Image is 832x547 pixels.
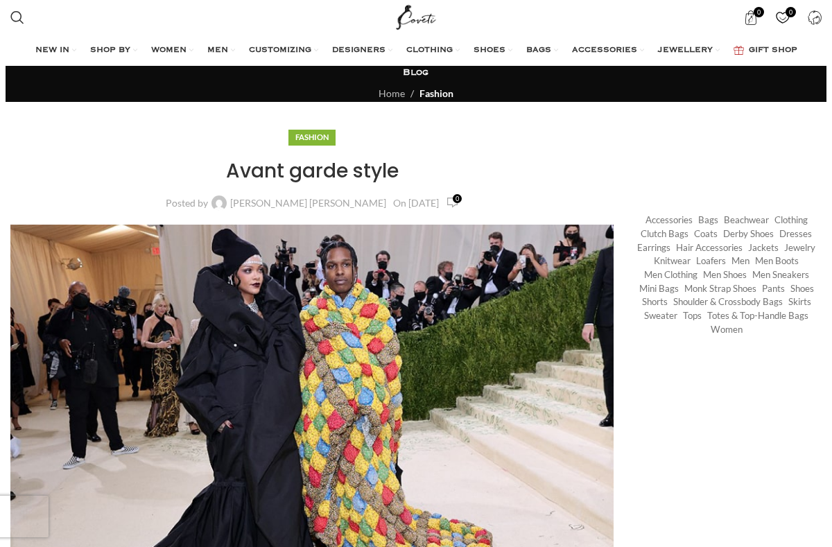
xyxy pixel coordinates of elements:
[698,214,718,227] a: Bags (1,749 items)
[526,45,551,56] span: BAGS
[711,323,743,336] a: Women (20,739 items)
[762,282,785,295] a: Pants (1,281 items)
[10,157,614,184] h1: Avant garde style
[644,309,677,322] a: Sweater (219 items)
[752,268,809,281] a: Men Sneakers (154 items)
[332,45,385,56] span: DESIGNERS
[572,37,644,64] a: ACCESSORIES
[736,3,765,31] a: 0
[406,37,460,64] a: CLOTHING
[474,37,512,64] a: SHOES
[755,254,799,268] a: Men Boots (296 items)
[3,37,829,64] div: Main navigation
[211,196,227,211] img: author-avatar
[403,67,428,79] h3: Blog
[230,198,386,208] a: [PERSON_NAME] [PERSON_NAME]
[790,282,814,295] a: Shoes (294 items)
[658,45,713,56] span: JEWELLERY
[406,45,453,56] span: CLOTHING
[207,37,235,64] a: MEN
[734,37,797,64] a: GIFT SHOP
[474,45,505,56] span: SHOES
[637,241,670,254] a: Earrings (185 items)
[90,37,137,64] a: SHOP BY
[703,268,747,281] a: Men Shoes (1,372 items)
[393,197,439,209] time: On [DATE]
[768,3,797,31] a: 0
[768,3,797,31] div: My Wishlist
[644,268,697,281] a: Men Clothing (418 items)
[696,254,726,268] a: Loafers (193 items)
[642,295,668,309] a: Shorts (286 items)
[676,241,743,254] a: Hair Accessories (245 items)
[786,7,796,17] span: 0
[166,198,208,208] span: Posted by
[673,295,783,309] a: Shoulder & Crossbody Bags (675 items)
[249,37,318,64] a: CUSTOMIZING
[694,227,718,241] a: Coats (375 items)
[207,45,228,56] span: MEN
[749,45,797,56] span: GIFT SHOP
[654,254,691,268] a: Knitwear (437 items)
[731,254,749,268] a: Men (1,906 items)
[779,227,812,241] a: Dresses (9,345 items)
[707,309,808,322] a: Totes & Top-Handle Bags (361 items)
[90,45,130,56] span: SHOP BY
[754,7,764,17] span: 0
[151,37,193,64] a: WOMEN
[734,46,744,55] img: GiftBag
[774,214,808,227] a: Clothing (17,479 items)
[379,87,405,99] a: Home
[332,37,392,64] a: DESIGNERS
[295,132,329,141] a: Fashion
[35,37,76,64] a: NEW IN
[784,241,815,254] a: Jewelry (409 items)
[446,195,458,211] a: 0
[453,194,462,203] span: 0
[683,309,702,322] a: Tops (2,734 items)
[526,37,558,64] a: BAGS
[723,227,774,241] a: Derby shoes (233 items)
[724,214,769,227] a: Beachwear (431 items)
[419,87,453,99] a: Fashion
[35,45,69,56] span: NEW IN
[572,45,637,56] span: ACCESSORIES
[3,3,31,31] a: Search
[641,227,688,241] a: Clutch Bags (155 items)
[645,214,693,227] a: Accessories (745 items)
[151,45,187,56] span: WOMEN
[658,37,720,64] a: JEWELLERY
[788,295,811,309] a: Skirts (969 items)
[748,241,779,254] a: Jackets (1,108 items)
[249,45,311,56] span: CUSTOMIZING
[684,282,756,295] a: Monk strap shoes (262 items)
[639,282,679,295] a: Mini Bags (369 items)
[393,10,440,22] a: Site logo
